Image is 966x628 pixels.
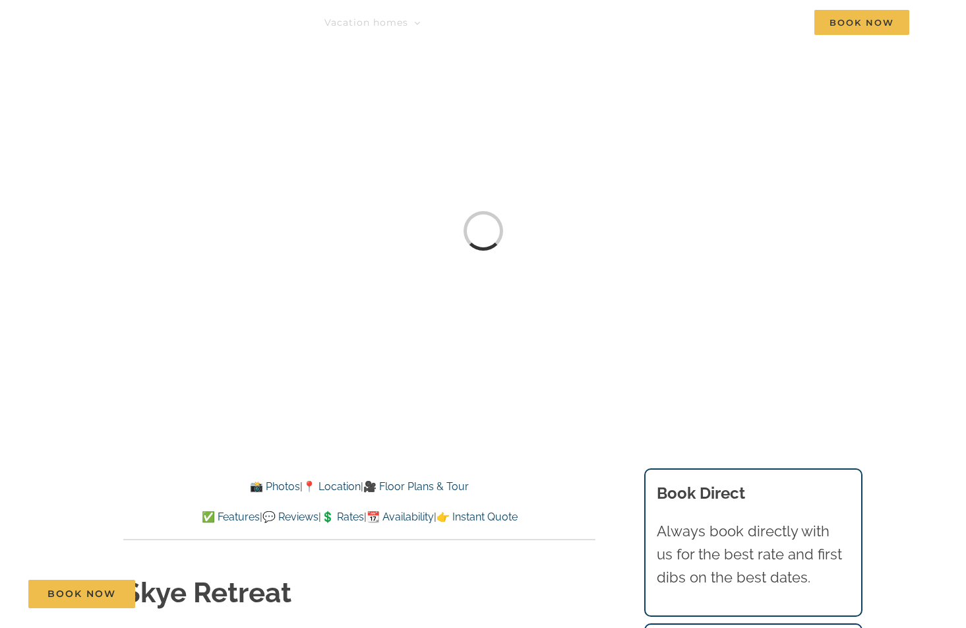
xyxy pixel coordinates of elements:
[558,9,640,36] a: Deals & More
[321,511,364,523] a: 💲 Rates
[814,10,909,35] span: Book Now
[123,509,595,526] p: | | | |
[303,480,361,493] a: 📍 Location
[324,9,909,36] nav: Main Menu
[262,511,318,523] a: 💬 Reviews
[437,511,518,523] a: 👉 Instant Quote
[558,18,627,27] span: Deals & More
[450,9,529,36] a: Things to do
[250,480,300,493] a: 📸 Photos
[455,203,511,259] div: Loading...
[28,580,135,608] a: Book Now
[57,13,280,42] img: Branson Family Retreats Logo
[367,511,434,523] a: 📆 Availability
[324,9,421,36] a: Vacation homes
[47,588,116,600] span: Book Now
[123,478,595,495] p: | |
[743,18,785,27] span: Contact
[324,18,408,27] span: Vacation homes
[123,574,595,613] h1: Skye Retreat
[669,18,701,27] span: About
[450,18,516,27] span: Things to do
[669,9,713,36] a: About
[657,520,849,590] p: Always book directly with us for the best rate and first dibs on the best dates.
[202,511,260,523] a: ✅ Features
[363,480,469,493] a: 🎥 Floor Plans & Tour
[657,484,745,503] b: Book Direct
[743,9,785,36] a: Contact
